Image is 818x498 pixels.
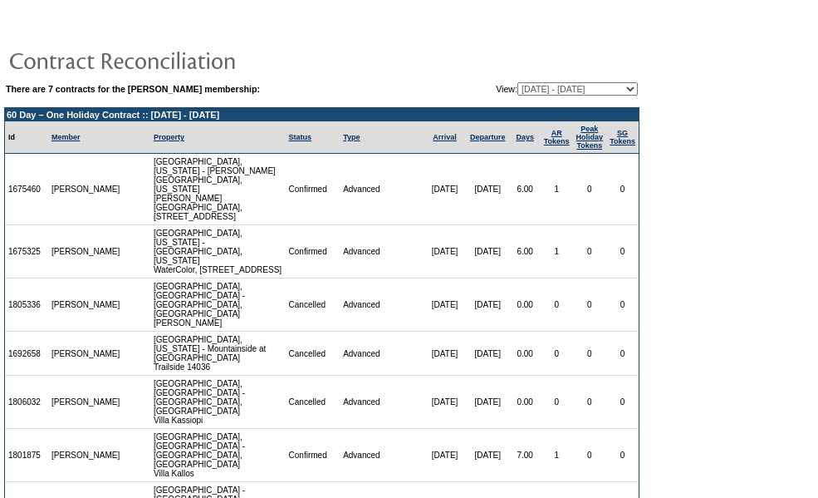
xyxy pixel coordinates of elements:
a: Type [343,133,360,141]
td: [DATE] [466,332,510,376]
td: [GEOGRAPHIC_DATA], [GEOGRAPHIC_DATA] - [GEOGRAPHIC_DATA], [GEOGRAPHIC_DATA] Villa Kallos [150,429,286,482]
td: Id [5,121,48,154]
td: [DATE] [466,429,510,482]
td: [GEOGRAPHIC_DATA], [US_STATE] - [PERSON_NAME][GEOGRAPHIC_DATA], [US_STATE] [PERSON_NAME][GEOGRAPH... [150,154,286,225]
td: Advanced [340,429,424,482]
td: View: [412,82,638,96]
td: Confirmed [286,429,340,482]
td: 0 [573,225,607,279]
td: 0 [606,279,639,332]
td: 0 [541,279,573,332]
td: 1801875 [5,429,48,482]
td: [DATE] [424,332,465,376]
td: 0 [573,429,607,482]
a: SGTokens [610,129,635,145]
td: [PERSON_NAME] [48,429,124,482]
td: Advanced [340,376,424,429]
td: 1805336 [5,279,48,332]
td: 0 [606,225,639,279]
td: [DATE] [424,429,465,482]
td: [DATE] [424,376,465,429]
td: Advanced [340,332,424,376]
td: Cancelled [286,279,340,332]
td: [DATE] [424,279,465,332]
td: 1675325 [5,225,48,279]
td: [PERSON_NAME] [48,225,124,279]
td: 0 [606,154,639,225]
td: 7.00 [510,429,541,482]
td: [PERSON_NAME] [48,154,124,225]
td: Advanced [340,154,424,225]
a: ARTokens [544,129,570,145]
td: [PERSON_NAME] [48,279,124,332]
a: Property [154,133,184,141]
td: Cancelled [286,332,340,376]
td: 0 [573,376,607,429]
td: Cancelled [286,376,340,429]
td: 0 [541,376,573,429]
a: Status [289,133,312,141]
td: 60 Day – One Holiday Contract :: [DATE] - [DATE] [5,108,639,121]
td: 0 [606,376,639,429]
td: 0 [541,332,573,376]
b: There are 7 contracts for the [PERSON_NAME] membership: [6,84,260,94]
td: 6.00 [510,154,541,225]
td: 1 [541,429,573,482]
a: Departure [470,133,506,141]
td: [DATE] [466,279,510,332]
a: Days [516,133,534,141]
td: Confirmed [286,225,340,279]
td: 0 [606,332,639,376]
td: [PERSON_NAME] [48,376,124,429]
td: 1692658 [5,332,48,376]
a: Member [51,133,81,141]
a: Peak HolidayTokens [576,125,604,150]
td: 1 [541,154,573,225]
td: 1 [541,225,573,279]
td: 0 [573,154,607,225]
td: [PERSON_NAME] [48,332,124,376]
td: 0.00 [510,279,541,332]
td: [DATE] [466,225,510,279]
td: 0 [573,279,607,332]
td: Confirmed [286,154,340,225]
td: [GEOGRAPHIC_DATA], [GEOGRAPHIC_DATA] - [GEOGRAPHIC_DATA], [GEOGRAPHIC_DATA] Villa Kassiopi [150,376,286,429]
a: Arrival [433,133,457,141]
td: 1675460 [5,154,48,225]
img: pgTtlContractReconciliation.gif [8,43,340,76]
td: [DATE] [466,376,510,429]
td: Advanced [340,225,424,279]
td: 1806032 [5,376,48,429]
td: 0 [573,332,607,376]
td: 0 [606,429,639,482]
td: 6.00 [510,225,541,279]
td: Advanced [340,279,424,332]
td: [GEOGRAPHIC_DATA], [US_STATE] - Mountainside at [GEOGRAPHIC_DATA] Trailside 14036 [150,332,286,376]
td: [DATE] [466,154,510,225]
td: [GEOGRAPHIC_DATA], [GEOGRAPHIC_DATA] - [GEOGRAPHIC_DATA], [GEOGRAPHIC_DATA] [PERSON_NAME] [150,279,286,332]
td: 0.00 [510,376,541,429]
td: [GEOGRAPHIC_DATA], [US_STATE] - [GEOGRAPHIC_DATA], [US_STATE] WaterColor, [STREET_ADDRESS] [150,225,286,279]
td: [DATE] [424,154,465,225]
td: [DATE] [424,225,465,279]
td: 0.00 [510,332,541,376]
